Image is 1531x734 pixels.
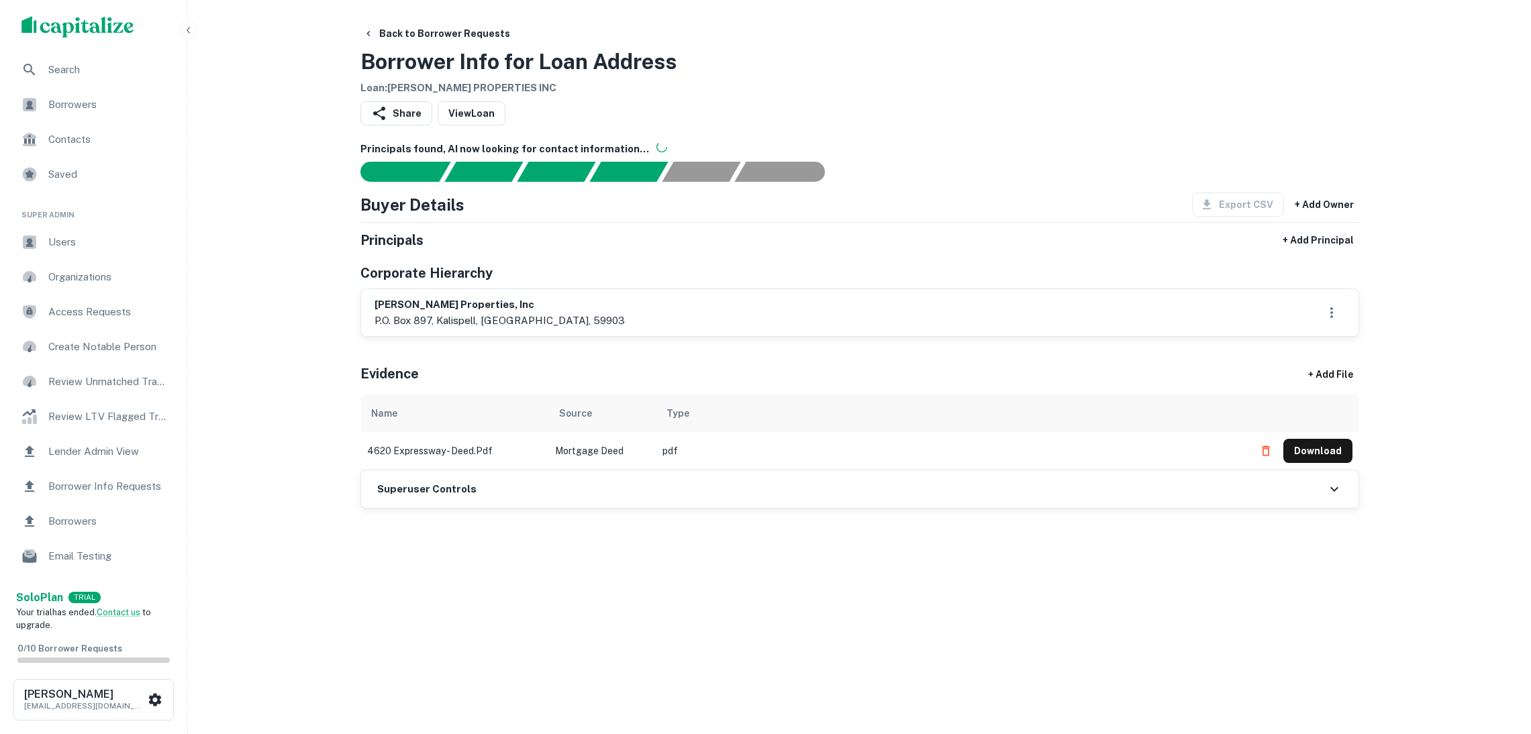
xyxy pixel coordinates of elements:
th: Name [360,395,548,432]
li: Super Admin [11,193,177,226]
h4: Buyer Details [360,193,464,217]
div: Documents found, AI parsing details... [517,162,595,182]
a: Search [11,54,177,86]
div: Source [559,405,592,421]
div: Your request is received and processing... [444,162,523,182]
span: Borrowers [48,513,168,529]
h6: Principals found, AI now looking for contact information... [360,142,1359,157]
button: + Add Principal [1277,228,1359,252]
span: Create Notable Person [48,339,168,355]
h6: Superuser Controls [377,482,477,497]
div: TRIAL [68,592,101,603]
button: Delete file [1254,440,1278,462]
th: Type [656,395,1247,432]
td: pdf [656,432,1247,470]
a: Contact us [97,607,140,617]
span: Borrower Info Requests [48,478,168,494]
a: Email Analytics [11,575,177,607]
h5: Corporate Hierarchy [360,263,493,283]
th: Source [548,395,656,432]
span: Users [48,234,168,250]
span: Borrowers [48,97,168,113]
span: Search [48,62,168,78]
a: Saved [11,158,177,191]
div: Sending borrower request to AI... [344,162,445,182]
button: Share [360,101,432,125]
span: Your trial has ended. to upgrade. [16,607,151,631]
a: Email Testing [11,540,177,572]
span: Organizations [48,269,168,285]
div: Principals found, still searching for contact information. This may take time... [662,162,740,182]
span: Review Unmatched Transactions [48,374,168,390]
a: Borrowers [11,89,177,121]
p: p.o. box 897, kalispell, [GEOGRAPHIC_DATA], 59903 [375,313,625,329]
div: Type [666,405,689,421]
span: Email Testing [48,548,168,564]
div: Name [371,405,397,421]
h3: Borrower Info for Loan Address [360,46,677,78]
td: 4620 expressway - deed.pdf [360,432,548,470]
strong: Solo Plan [16,591,63,604]
button: Back to Borrower Requests [358,21,515,46]
span: Lender Admin View [48,443,168,460]
a: ViewLoan [438,101,505,125]
h6: Loan : [PERSON_NAME] PROPERTIES INC [360,81,677,96]
a: SoloPlan [16,590,63,606]
span: 0 / 10 Borrower Requests [17,643,122,653]
h5: Principals [360,230,424,250]
a: Lender Admin View [11,435,177,468]
button: + Add Owner [1289,193,1359,217]
span: Contacts [48,132,168,148]
a: Access Requests [11,296,177,328]
h6: [PERSON_NAME] properties, inc [375,297,625,313]
a: Organizations [11,261,177,293]
div: Principals found, AI now looking for contact information... [589,162,668,182]
a: Contacts [11,123,177,156]
a: Borrowers [11,505,177,537]
h6: [PERSON_NAME] [24,689,145,700]
div: scrollable content [360,395,1359,470]
a: Users [11,226,177,258]
td: Mortgage Deed [548,432,656,470]
a: Borrower Info Requests [11,470,177,503]
img: capitalize-logo.png [21,16,134,38]
button: [PERSON_NAME][EMAIL_ADDRESS][DOMAIN_NAME] [13,679,174,721]
div: + Add File [1284,362,1378,386]
span: Saved [48,166,168,182]
p: [EMAIL_ADDRESS][DOMAIN_NAME] [24,700,145,712]
span: Access Requests [48,304,168,320]
h5: Evidence [360,364,419,384]
button: Download [1283,439,1352,463]
span: Review LTV Flagged Transactions [48,409,168,425]
a: Review Unmatched Transactions [11,366,177,398]
a: Create Notable Person [11,331,177,363]
a: Review LTV Flagged Transactions [11,401,177,433]
div: AI fulfillment process complete. [735,162,841,182]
